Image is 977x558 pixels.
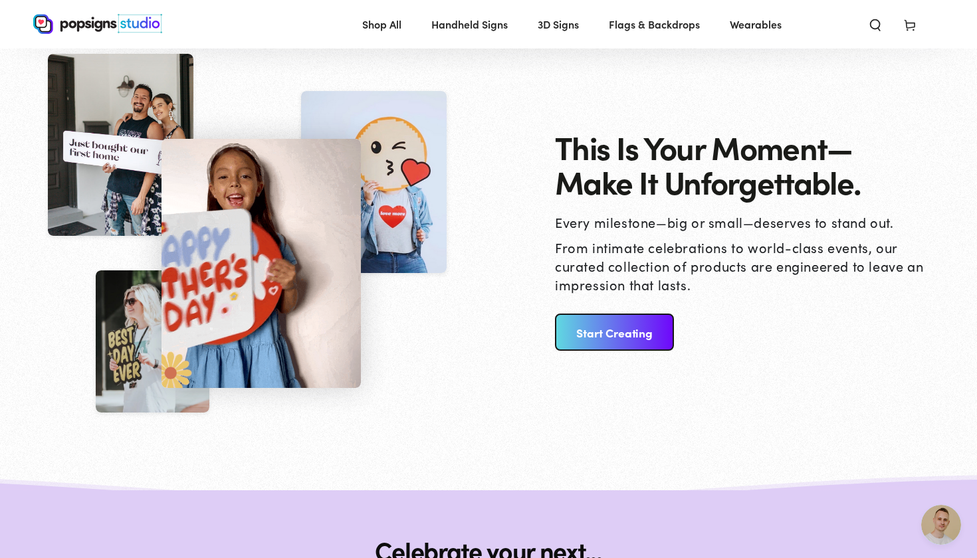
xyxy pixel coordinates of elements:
h2: This Is Your Moment— Make It Unforgettable. [555,130,927,199]
a: Open chat [921,505,961,545]
a: 3D Signs [528,7,589,42]
span: Wearables [730,15,782,34]
span: Flags & Backdrops [609,15,700,34]
summary: Search our site [858,9,893,39]
p: From intimate celebrations to world-class events, our curated collection of products are engineer... [555,238,927,294]
a: Flags & Backdrops [599,7,710,42]
p: Every milestone—big or small—deserves to stand out. [555,213,927,231]
span: Shop All [362,15,401,34]
a: Start Creating [555,314,674,351]
a: Wearables [720,7,792,42]
span: Handheld Signs [431,15,508,34]
a: Shop All [352,7,411,42]
a: Handheld Signs [421,7,518,42]
span: 3D Signs [538,15,579,34]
